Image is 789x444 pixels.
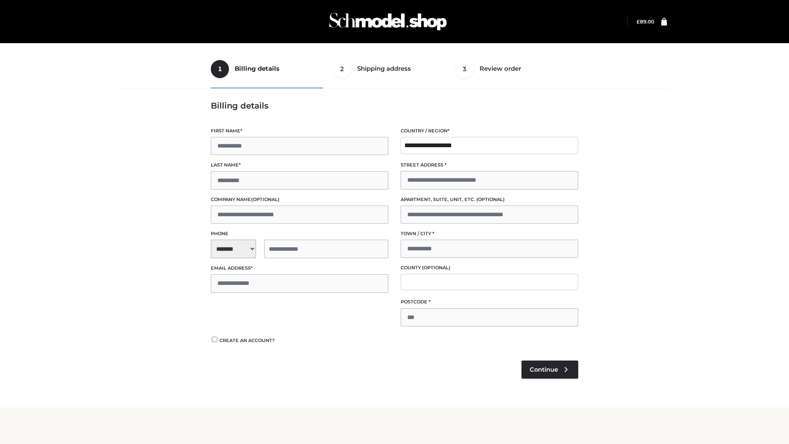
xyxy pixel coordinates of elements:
[401,264,578,272] label: County
[401,127,578,135] label: Country / Region
[211,101,578,111] h3: Billing details
[422,265,450,271] span: (optional)
[251,197,279,202] span: (optional)
[637,18,654,25] a: £89.00
[211,196,388,203] label: Company name
[637,18,640,25] span: £
[211,337,218,342] input: Create an account?
[211,127,388,135] label: First name
[326,5,450,38] img: Schmodel Admin 964
[211,264,388,272] label: Email address
[637,18,654,25] bdi: 89.00
[476,197,505,202] span: (optional)
[530,366,558,373] span: Continue
[401,161,578,169] label: Street address
[211,230,388,238] label: Phone
[521,361,578,379] a: Continue
[401,196,578,203] label: Apartment, suite, unit, etc.
[211,161,388,169] label: Last name
[401,230,578,238] label: Town / City
[219,338,275,343] span: Create an account?
[401,298,578,306] label: Postcode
